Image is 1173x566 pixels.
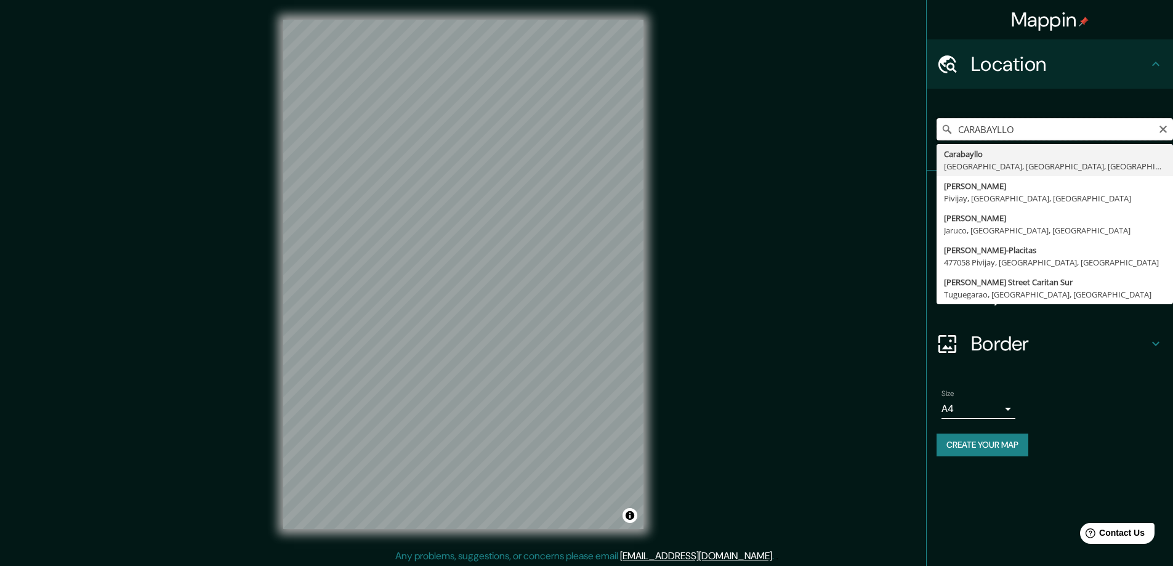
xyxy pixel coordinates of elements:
div: [PERSON_NAME] [944,180,1166,192]
img: pin-icon.png [1079,17,1089,26]
h4: Border [971,331,1148,356]
div: [PERSON_NAME] Street Caritan Sur [944,276,1166,288]
div: [PERSON_NAME]-Placitas [944,244,1166,256]
div: Border [927,319,1173,368]
div: Carabayllo [944,148,1166,160]
div: Tuguegarao, [GEOGRAPHIC_DATA], [GEOGRAPHIC_DATA] [944,288,1166,301]
canvas: Map [283,20,643,529]
div: A4 [941,399,1015,419]
button: Toggle attribution [623,508,637,523]
div: Style [927,220,1173,270]
button: Create your map [937,434,1028,456]
div: [GEOGRAPHIC_DATA], [GEOGRAPHIC_DATA], [GEOGRAPHIC_DATA] [944,160,1166,172]
div: Jaruco, [GEOGRAPHIC_DATA], [GEOGRAPHIC_DATA] [944,224,1166,237]
h4: Mappin [1011,7,1089,32]
a: [EMAIL_ADDRESS][DOMAIN_NAME] [620,549,772,562]
div: Location [927,39,1173,89]
input: Pick your city or area [937,118,1173,140]
iframe: Help widget launcher [1063,518,1159,552]
h4: Location [971,52,1148,76]
div: Pins [927,171,1173,220]
button: Clear [1158,123,1168,134]
label: Size [941,389,954,399]
div: [PERSON_NAME] [944,212,1166,224]
div: . [774,549,776,564]
div: 477058 Pivijay, [GEOGRAPHIC_DATA], [GEOGRAPHIC_DATA] [944,256,1166,269]
div: . [776,549,778,564]
h4: Layout [971,282,1148,307]
div: Layout [927,270,1173,319]
div: Pivijay, [GEOGRAPHIC_DATA], [GEOGRAPHIC_DATA] [944,192,1166,204]
p: Any problems, suggestions, or concerns please email . [395,549,774,564]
